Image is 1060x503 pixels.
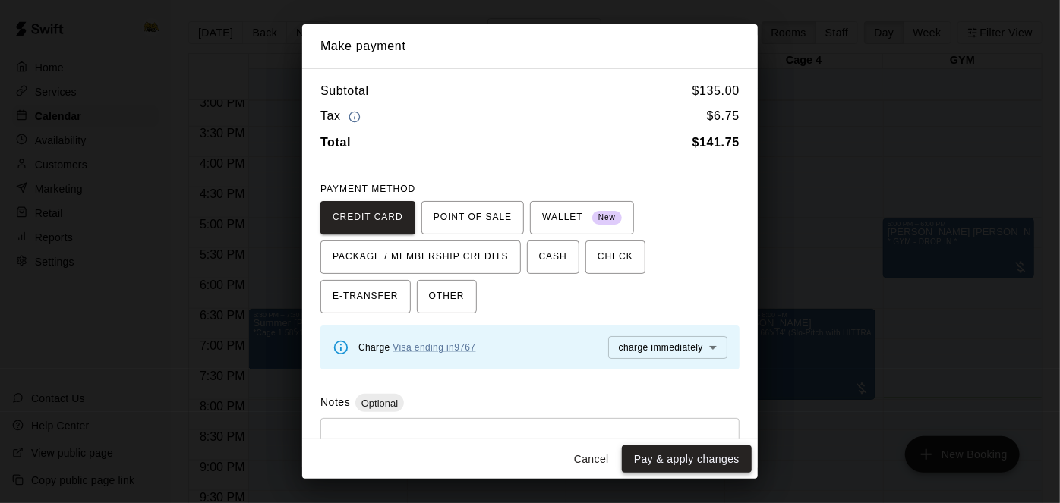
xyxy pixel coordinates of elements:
[320,280,411,313] button: E-TRANSFER
[320,240,521,274] button: PACKAGE / MEMBERSHIP CREDITS
[320,136,351,149] b: Total
[421,201,524,234] button: POINT OF SALE
[429,285,465,309] span: OTHER
[527,240,579,274] button: CASH
[417,280,477,313] button: OTHER
[320,106,364,127] h6: Tax
[302,24,758,68] h2: Make payment
[692,136,740,149] b: $ 141.75
[585,240,645,274] button: CHECK
[707,106,740,127] h6: $ 6.75
[393,342,476,353] a: Visa ending in 9767
[539,245,567,269] span: CASH
[355,398,404,409] span: Optional
[320,184,415,194] span: PAYMENT METHOD
[598,245,633,269] span: CHECK
[320,396,350,408] label: Notes
[358,342,476,353] span: Charge
[542,206,622,230] span: WALLET
[619,342,703,353] span: charge immediately
[434,206,512,230] span: POINT OF SALE
[592,208,622,228] span: New
[333,285,399,309] span: E-TRANSFER
[622,445,752,473] button: Pay & apply changes
[333,206,403,230] span: CREDIT CARD
[333,245,509,269] span: PACKAGE / MEMBERSHIP CREDITS
[320,201,415,234] button: CREDIT CARD
[530,201,634,234] button: WALLET New
[692,81,740,101] h6: $ 135.00
[320,81,369,101] h6: Subtotal
[567,445,616,473] button: Cancel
